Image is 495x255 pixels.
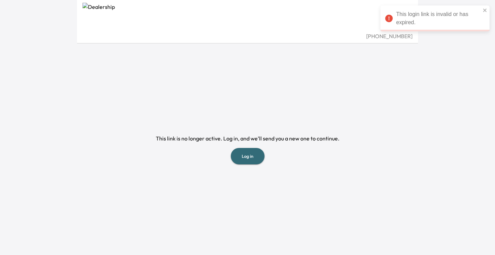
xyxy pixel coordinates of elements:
[82,32,412,40] div: [PHONE_NUMBER]
[231,148,265,165] button: Log in
[380,5,490,31] div: This login link is invalid or has expired.
[82,3,412,32] img: Dealership
[156,134,340,165] div: This link is no longer active. Log in, and we’ll send you a new one to continue.
[483,7,487,13] button: close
